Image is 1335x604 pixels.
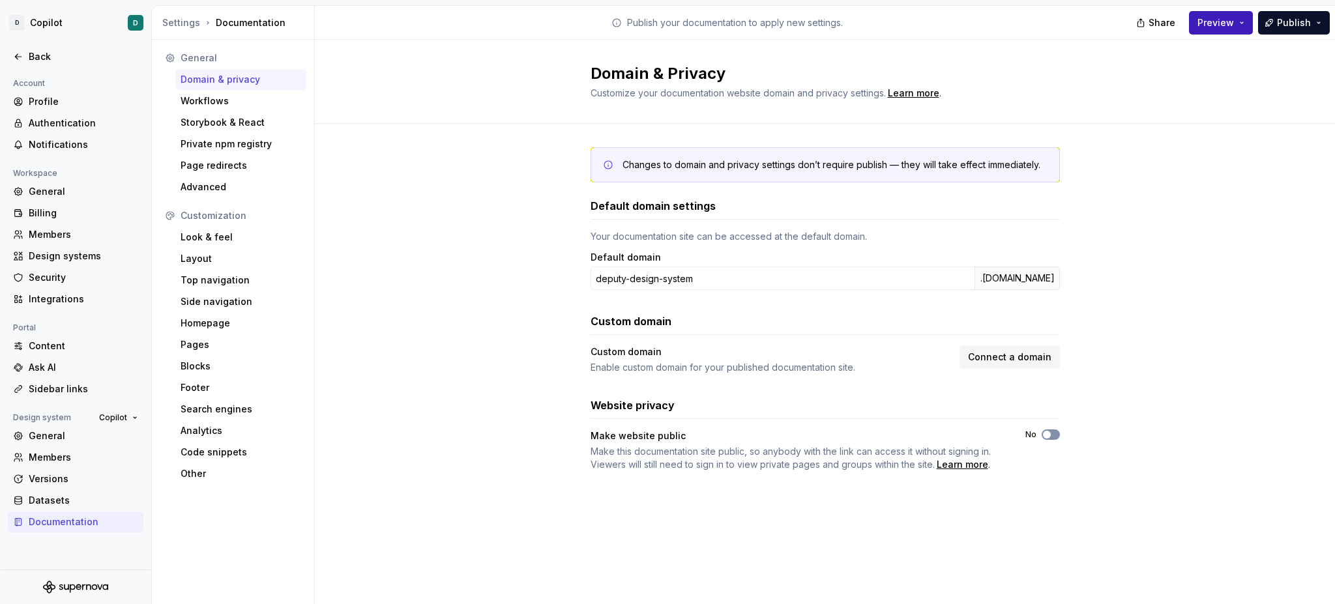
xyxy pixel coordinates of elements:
[29,515,138,528] div: Documentation
[591,230,1060,243] div: Your documentation site can be accessed at the default domain.
[8,490,143,511] a: Datasets
[591,345,662,358] div: Custom domain
[591,429,686,442] div: Make website public
[29,207,138,220] div: Billing
[175,291,306,312] a: Side navigation
[175,227,306,248] a: Look & feel
[29,95,138,108] div: Profile
[8,134,143,155] a: Notifications
[43,581,108,594] svg: Supernova Logo
[591,361,952,374] div: Enable custom domain for your published documentation site.
[1149,16,1175,29] span: Share
[181,360,301,373] div: Blocks
[8,203,143,223] a: Billing
[175,334,306,355] a: Pages
[1189,11,1253,35] button: Preview
[162,16,309,29] div: Documentation
[181,137,301,151] div: Private npm registry
[29,429,138,442] div: General
[1258,11,1330,35] button: Publish
[181,295,301,308] div: Side navigation
[591,198,716,214] h3: Default domain settings
[968,351,1051,364] span: Connect a domain
[162,16,200,29] button: Settings
[175,248,306,269] a: Layout
[8,76,50,91] div: Account
[591,445,1002,471] span: .
[30,16,63,29] div: Copilot
[29,271,138,284] div: Security
[175,463,306,484] a: Other
[8,410,76,425] div: Design system
[8,511,143,532] a: Documentation
[175,134,306,154] a: Private npm registry
[29,228,138,241] div: Members
[8,357,143,378] a: Ask AI
[8,113,143,134] a: Authentication
[29,494,138,507] div: Datasets
[181,94,301,108] div: Workflows
[8,336,143,356] a: Content
[29,50,138,63] div: Back
[1197,16,1234,29] span: Preview
[29,361,138,374] div: Ask AI
[1025,429,1036,440] label: No
[29,472,138,485] div: Versions
[591,313,671,329] h3: Custom domain
[181,209,301,222] div: Customization
[29,382,138,395] div: Sidebar links
[8,468,143,489] a: Versions
[591,87,886,98] span: Customize your documentation website domain and privacy settings.
[29,185,138,198] div: General
[1277,16,1311,29] span: Publish
[8,224,143,245] a: Members
[181,338,301,351] div: Pages
[175,112,306,133] a: Storybook & React
[29,451,138,464] div: Members
[181,51,301,65] div: General
[175,313,306,334] a: Homepage
[175,399,306,420] a: Search engines
[8,447,143,468] a: Members
[29,117,138,130] div: Authentication
[8,165,63,181] div: Workspace
[181,317,301,330] div: Homepage
[175,69,306,90] a: Domain & privacy
[937,458,988,471] div: Learn more
[591,251,661,264] label: Default domain
[181,252,301,265] div: Layout
[181,231,301,244] div: Look & feel
[8,320,41,336] div: Portal
[886,89,941,98] span: .
[181,467,301,480] div: Other
[175,177,306,197] a: Advanced
[3,8,149,37] button: DCopilotD
[181,274,301,287] div: Top navigation
[8,181,143,202] a: General
[627,16,843,29] p: Publish your documentation to apply new settings.
[8,46,143,67] a: Back
[960,345,1060,369] button: Connect a domain
[8,425,143,446] a: General
[99,412,127,423] span: Copilot
[133,18,138,28] div: D
[181,116,301,129] div: Storybook & React
[8,289,143,309] a: Integrations
[175,356,306,377] a: Blocks
[888,87,939,100] a: Learn more
[175,377,306,398] a: Footer
[623,158,1040,171] div: Changes to domain and privacy settings don’t require publish — they will take effect immediately.
[9,15,25,31] div: D
[181,403,301,416] div: Search engines
[8,267,143,288] a: Security
[8,379,143,399] a: Sidebar links
[181,73,301,86] div: Domain & privacy
[181,446,301,459] div: Code snippets
[975,266,1060,290] div: .[DOMAIN_NAME]
[181,381,301,394] div: Footer
[591,397,675,413] h3: Website privacy
[181,159,301,172] div: Page redirects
